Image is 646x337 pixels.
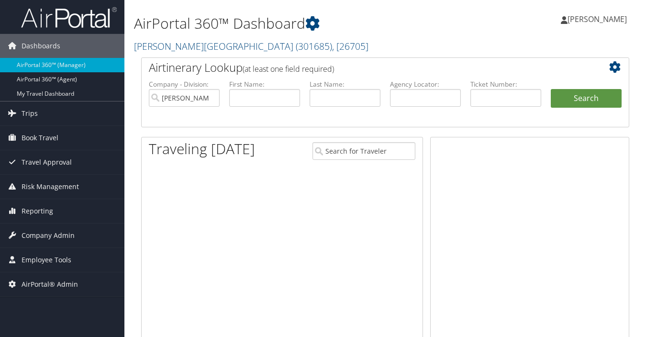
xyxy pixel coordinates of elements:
h1: AirPortal 360™ Dashboard [134,13,469,34]
label: First Name: [229,79,300,89]
span: AirPortal® Admin [22,272,78,296]
span: , [ 26705 ] [332,40,368,53]
h2: Airtinerary Lookup [149,59,581,76]
h1: Traveling [DATE] [149,139,255,159]
span: Risk Management [22,175,79,199]
label: Agency Locator: [390,79,461,89]
label: Company - Division: [149,79,220,89]
span: Trips [22,101,38,125]
span: Reporting [22,199,53,223]
span: Book Travel [22,126,58,150]
a: [PERSON_NAME][GEOGRAPHIC_DATA] [134,40,368,53]
a: [PERSON_NAME] [561,5,636,34]
span: Employee Tools [22,248,71,272]
span: (at least one field required) [243,64,334,74]
label: Last Name: [310,79,380,89]
button: Search [551,89,622,108]
span: Travel Approval [22,150,72,174]
span: [PERSON_NAME] [568,14,627,24]
label: Ticket Number: [470,79,541,89]
span: Company Admin [22,224,75,247]
img: airportal-logo.png [21,6,117,29]
span: ( 301685 ) [296,40,332,53]
span: Dashboards [22,34,60,58]
input: Search for Traveler [312,142,415,160]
